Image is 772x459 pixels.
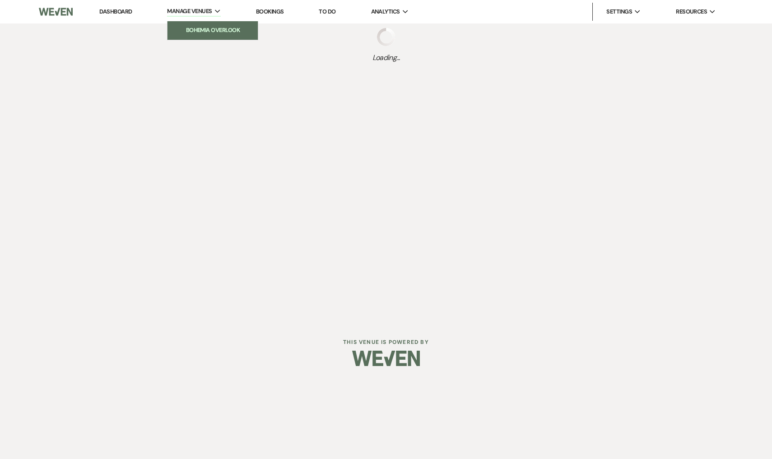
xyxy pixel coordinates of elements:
span: Manage Venues [167,7,212,16]
a: Bohemia Overlook [167,21,258,39]
img: Weven Logo [352,343,420,374]
li: Bohemia Overlook [172,26,253,35]
span: Resources [676,7,707,16]
img: loading spinner [377,28,395,46]
a: Bookings [256,8,284,15]
span: Analytics [371,7,400,16]
a: Dashboard [99,8,132,15]
img: Weven Logo [39,2,73,21]
a: To Do [319,8,335,15]
span: Loading... [372,52,400,63]
span: Settings [606,7,632,16]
